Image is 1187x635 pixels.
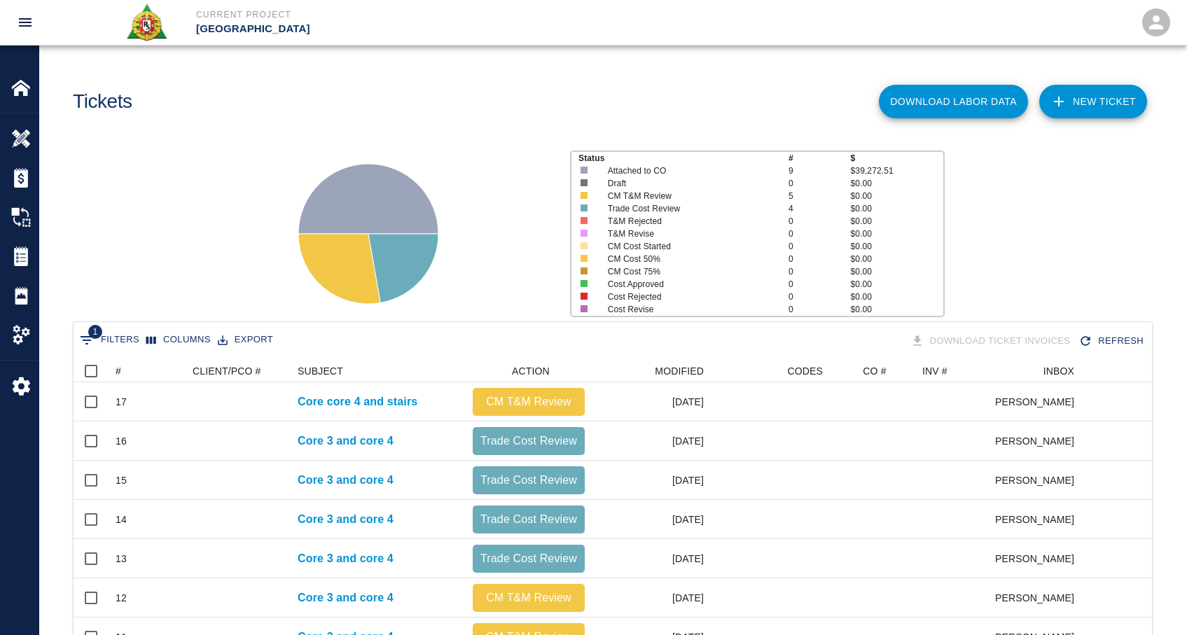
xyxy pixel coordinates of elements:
p: 0 [789,303,851,316]
div: CO # [830,360,915,382]
div: [DATE] [592,539,711,578]
p: T&M Revise [608,228,770,240]
p: $0.00 [851,190,944,202]
p: CM T&M Review [478,393,579,410]
p: Cost Approved [608,278,770,291]
p: # [789,152,851,165]
a: Core 3 and core 4 [298,472,394,489]
div: 16 [116,434,127,448]
div: ACTION [512,360,550,382]
p: $0.00 [851,265,944,278]
p: CM Cost 75% [608,265,770,278]
div: 14 [116,512,127,526]
div: MODIFIED [592,360,711,382]
p: $39,272.51 [851,165,944,177]
div: # [109,360,186,382]
p: $0.00 [851,278,944,291]
button: Show filters [76,329,143,351]
p: 4 [789,202,851,215]
p: $ [851,152,944,165]
p: Draft [608,177,770,190]
p: Trade Cost Review [478,433,579,449]
p: 0 [789,215,851,228]
div: INV # [915,360,996,382]
a: Core core 4 and stairs [298,393,417,410]
div: MODIFIED [655,360,704,382]
div: 15 [116,473,127,487]
div: 13 [116,552,127,566]
button: open drawer [8,6,42,39]
div: [DATE] [592,382,711,421]
p: 0 [789,177,851,190]
div: CLIENT/PCO # [186,360,291,382]
div: [DATE] [592,421,711,461]
a: NEW TICKET [1039,85,1147,118]
p: 5 [789,190,851,202]
div: [DATE] [592,500,711,539]
button: Download Labor Data [879,85,1028,118]
a: Core 3 and core 4 [298,433,394,449]
div: [PERSON_NAME] [996,539,1081,578]
div: # [116,360,121,382]
div: [DATE] [592,461,711,500]
iframe: Chat Widget [1117,568,1187,635]
p: 9 [789,165,851,177]
p: 0 [789,253,851,265]
p: $0.00 [851,177,944,190]
p: Trade Cost Review [478,472,579,489]
div: SUBJECT [298,360,343,382]
div: INBOX [1043,360,1074,382]
p: [GEOGRAPHIC_DATA] [196,21,669,37]
p: 0 [789,291,851,303]
div: Tickets download in groups of 15 [908,329,1076,354]
div: SUBJECT [291,360,466,382]
p: Current Project [196,8,669,21]
p: $0.00 [851,228,944,240]
p: $0.00 [851,303,944,316]
div: CODES [711,360,830,382]
p: 0 [789,228,851,240]
div: ACTION [466,360,592,382]
a: Core 3 and core 4 [298,589,394,606]
p: Cost Rejected [608,291,770,303]
p: $0.00 [851,253,944,265]
p: CM Cost Started [608,240,770,253]
p: Trade Cost Review [478,550,579,567]
p: Trade Cost Review [478,511,579,528]
div: 12 [116,591,127,605]
button: Select columns [143,329,214,351]
p: $0.00 [851,215,944,228]
div: [PERSON_NAME] [996,461,1081,500]
button: Export [214,329,277,351]
a: Core 3 and core 4 [298,550,394,567]
p: T&M Rejected [608,215,770,228]
div: [PERSON_NAME] [996,382,1081,421]
button: Refresh [1076,329,1149,354]
div: [PERSON_NAME] [996,421,1081,461]
div: INV # [922,360,947,382]
p: Attached to CO [608,165,770,177]
h1: Tickets [73,90,132,113]
p: Cost Revise [608,303,770,316]
div: [PERSON_NAME] [996,500,1081,539]
p: CM T&M Review [608,190,770,202]
div: [PERSON_NAME] [996,578,1081,617]
div: Refresh the list [1076,329,1149,354]
p: CM T&M Review [478,589,579,606]
div: CODES [787,360,823,382]
a: Core 3 and core 4 [298,511,394,528]
div: [DATE] [592,578,711,617]
p: $0.00 [851,240,944,253]
div: 17 [116,395,127,409]
p: 0 [789,278,851,291]
p: $0.00 [851,202,944,215]
p: CM Cost 50% [608,253,770,265]
div: CO # [863,360,886,382]
div: CLIENT/PCO # [193,360,261,382]
p: Trade Cost Review [608,202,770,215]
